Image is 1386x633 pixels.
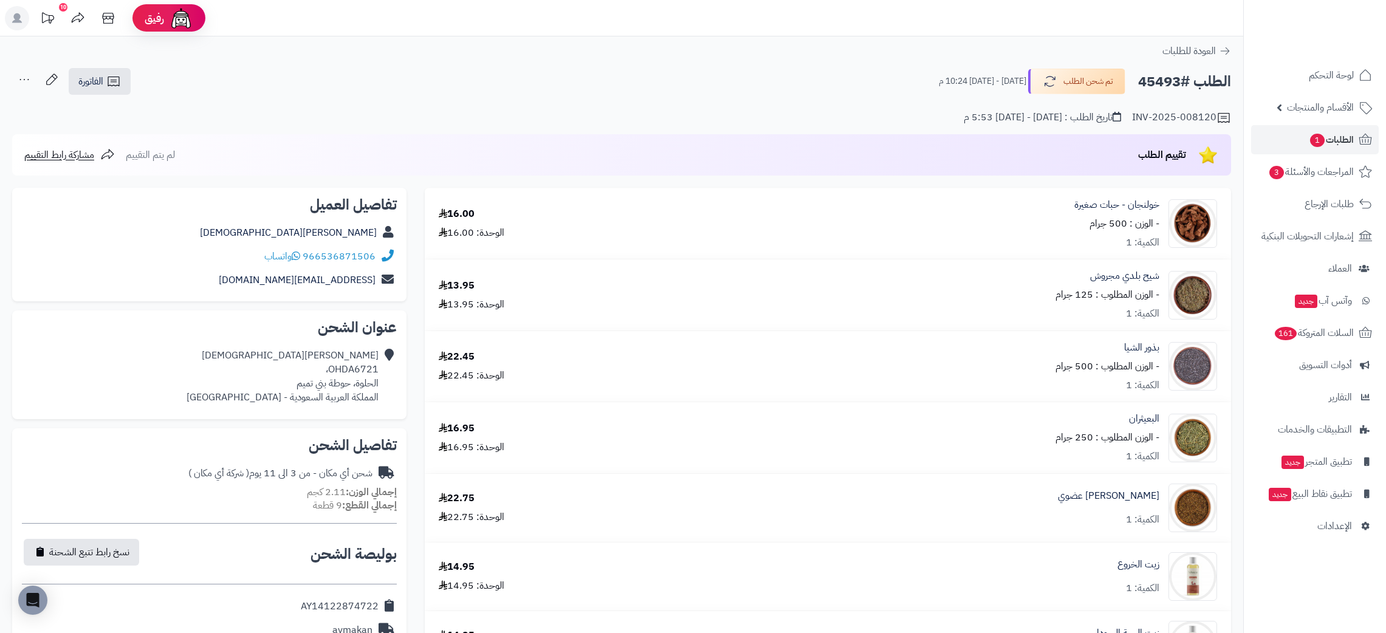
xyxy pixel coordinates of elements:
[439,226,504,240] div: الوحدة: 16.00
[307,485,397,499] small: 2.11 كجم
[939,75,1026,87] small: [DATE] - [DATE] 10:24 م
[1126,450,1159,464] div: الكمية: 1
[1251,286,1379,315] a: وآتس آبجديد
[1251,512,1379,541] a: الإعدادات
[1268,485,1352,502] span: تطبيق نقاط البيع
[1251,222,1379,251] a: إشعارات التحويلات البنكية
[24,148,115,162] a: مشاركة رابط التقييم
[1169,342,1216,391] img: 1667661819-Chia%20Seeds-90x90.jpg
[346,485,397,499] strong: إجمالي الوزن:
[313,498,397,513] small: 9 قطعة
[188,466,249,481] span: ( شركة أي مكان )
[964,111,1121,125] div: تاريخ الطلب : [DATE] - [DATE] 5:53 م
[1089,216,1159,231] small: - الوزن : 500 جرام
[439,560,475,574] div: 14.95
[145,11,164,26] span: رفيق
[187,349,379,404] div: [PERSON_NAME][DEMOGRAPHIC_DATA] OHDA6721، الحلوة، حوطة بني تميم المملكة العربية السعودية - [GEOGR...
[1309,131,1354,148] span: الطلبات
[1269,488,1291,501] span: جديد
[169,6,193,30] img: ai-face.png
[1138,69,1231,94] h2: الطلب #45493
[342,498,397,513] strong: إجمالي القطع:
[1126,378,1159,392] div: الكمية: 1
[1251,479,1379,508] a: تطبيق نقاط البيعجديد
[32,6,63,33] a: تحديثات المنصة
[24,539,139,566] button: نسخ رابط تتبع الشحنة
[1169,199,1216,248] img: 1639898033-Alpinia%20Officinarum%20%20-Small-90x90.jpg
[22,438,397,453] h2: تفاصيل الشحن
[439,369,504,383] div: الوحدة: 22.45
[1055,287,1159,302] small: - الوزن المطلوب : 125 جرام
[1055,359,1159,374] small: - الوزن المطلوب : 500 جرام
[1281,456,1304,469] span: جديد
[1275,327,1297,340] span: 161
[1028,69,1125,94] button: تم شحن الطلب
[264,249,300,264] a: واتساب
[22,320,397,335] h2: عنوان الشحن
[1317,518,1352,535] span: الإعدادات
[59,3,67,12] div: 10
[1138,148,1186,162] span: تقييم الطلب
[1251,157,1379,186] a: المراجعات والأسئلة3
[301,600,379,614] div: AY14122874722
[78,74,103,89] span: الفاتورة
[1269,166,1284,179] span: 3
[439,579,504,593] div: الوحدة: 14.95
[1309,67,1354,84] span: لوحة التحكم
[1251,351,1379,380] a: أدوات التسويق
[1305,196,1354,213] span: طلبات الإرجاع
[1162,44,1216,58] span: العودة للطلبات
[1294,292,1352,309] span: وآتس آب
[200,225,377,240] a: [PERSON_NAME][DEMOGRAPHIC_DATA]
[1169,271,1216,320] img: 1660066342-Artemisia%20Crushed-90x90.jpg
[303,249,376,264] a: 966536871506
[1299,357,1352,374] span: أدوات التسويق
[1117,558,1159,572] a: زيت الخروع
[1169,484,1216,532] img: 1693581311-Sesame%20Hasawi,%20Organic-90x90.jpg
[439,279,475,293] div: 13.95
[219,273,376,287] a: [EMAIL_ADDRESS][DOMAIN_NAME]
[1055,430,1159,445] small: - الوزن المطلوب : 250 جرام
[69,68,131,95] a: الفاتورة
[1169,414,1216,462] img: 1693554855-Beithran,%20Crushed-90x90.jpg
[1169,552,1216,601] img: 1706025408-Castor%20Oil-90x90.jpg
[24,148,94,162] span: مشاركة رابط التقييم
[1261,228,1354,245] span: إشعارات التحويلات البنكية
[1251,383,1379,412] a: التقارير
[49,545,129,559] span: نسخ رابط تتبع الشحنة
[439,491,475,505] div: 22.75
[1287,99,1354,116] span: الأقسام والمنتجات
[1129,412,1159,426] a: البعيثران
[1274,324,1354,341] span: السلات المتروكة
[1251,125,1379,154] a: الطلبات1
[1295,295,1317,308] span: جديد
[1126,581,1159,595] div: الكمية: 1
[439,510,504,524] div: الوحدة: 22.75
[439,440,504,454] div: الوحدة: 16.95
[1124,341,1159,355] a: بذور الشيا
[439,350,475,364] div: 22.45
[1090,269,1159,283] a: شيح بلدي مجروش
[439,422,475,436] div: 16.95
[1126,307,1159,321] div: الكمية: 1
[1251,254,1379,283] a: العملاء
[1251,447,1379,476] a: تطبيق المتجرجديد
[1310,134,1325,147] span: 1
[1074,198,1159,212] a: خولنجان - حبات صغيرة
[1251,318,1379,347] a: السلات المتروكة161
[1328,260,1352,277] span: العملاء
[22,197,397,212] h2: تفاصيل العميل
[1251,190,1379,219] a: طلبات الإرجاع
[1126,236,1159,250] div: الكمية: 1
[310,547,397,561] h2: بوليصة الشحن
[188,467,372,481] div: شحن أي مكان - من 3 الى 11 يوم
[1058,489,1159,503] a: [PERSON_NAME] عضوي
[1280,453,1352,470] span: تطبيق المتجر
[1268,163,1354,180] span: المراجعات والأسئلة
[1278,421,1352,438] span: التطبيقات والخدمات
[1251,61,1379,90] a: لوحة التحكم
[439,207,475,221] div: 16.00
[126,148,175,162] span: لم يتم التقييم
[439,298,504,312] div: الوحدة: 13.95
[1251,415,1379,444] a: التطبيقات والخدمات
